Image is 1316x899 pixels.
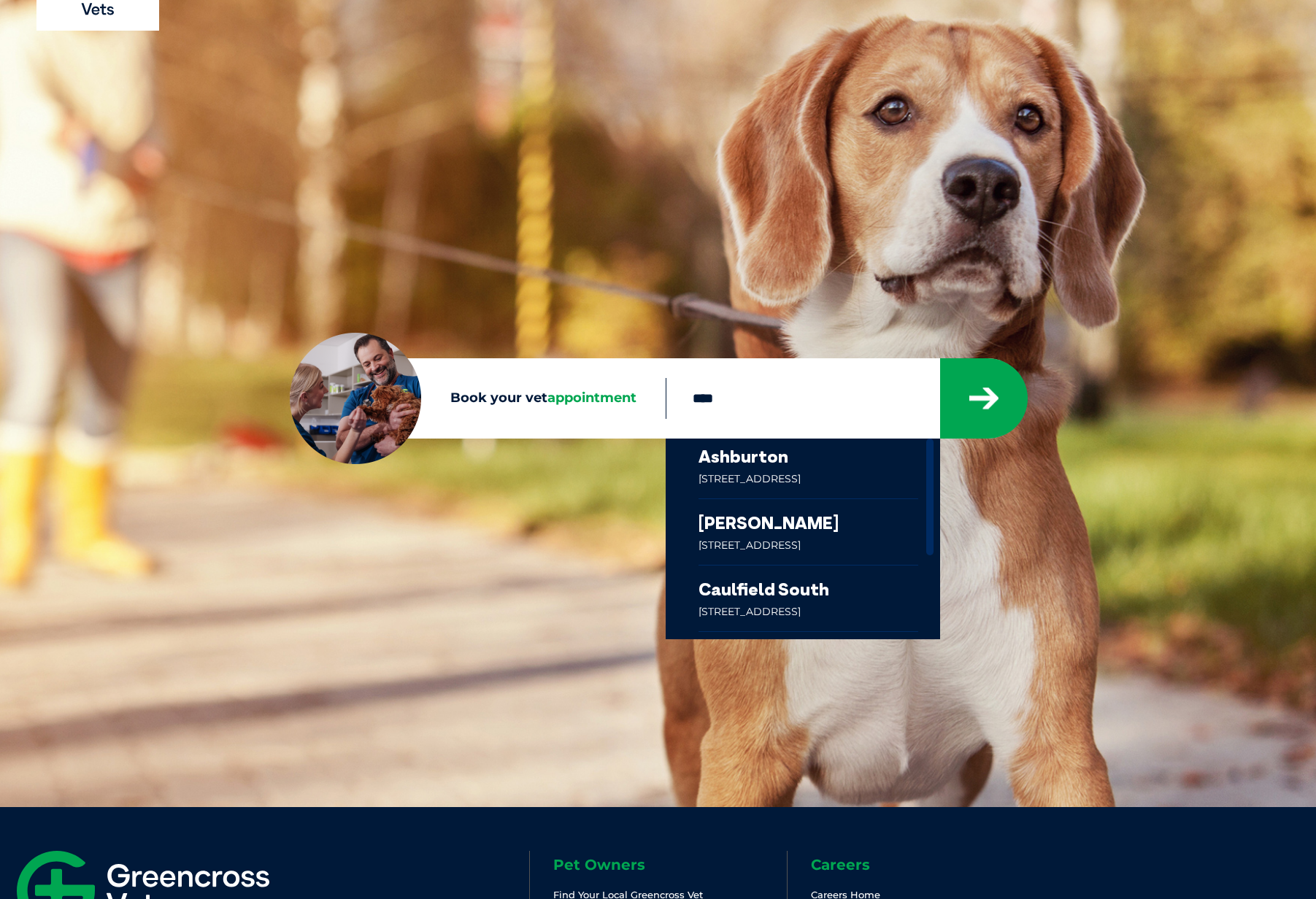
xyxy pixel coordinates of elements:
[547,390,636,406] span: appointment
[553,857,787,872] h6: Pet Owners
[811,857,1044,872] h6: Careers
[290,387,666,409] label: Book your vet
